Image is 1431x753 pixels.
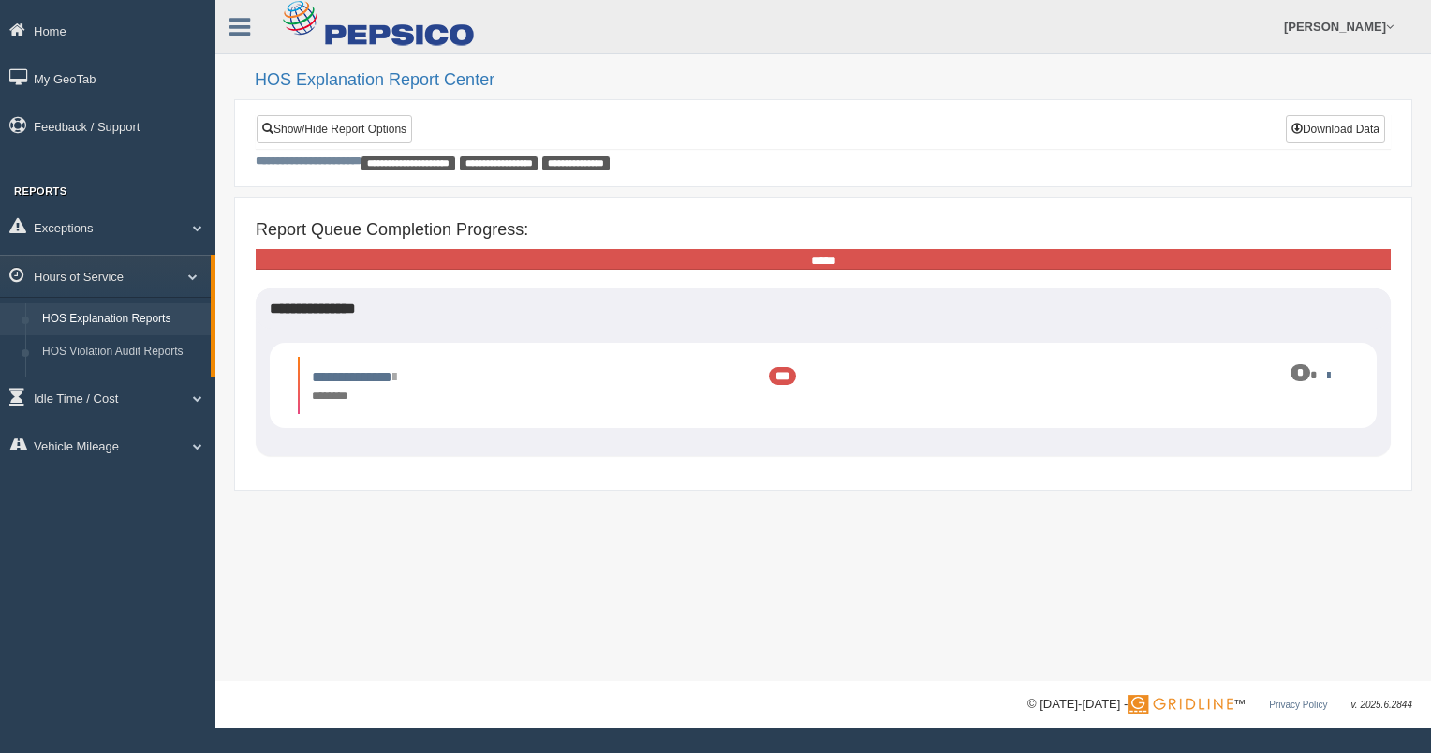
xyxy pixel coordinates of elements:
li: Expand [298,357,1349,414]
button: Download Data [1286,115,1385,143]
span: v. 2025.6.2844 [1351,700,1412,710]
h2: HOS Explanation Report Center [255,71,1412,90]
img: Gridline [1128,695,1233,714]
a: Show/Hide Report Options [257,115,412,143]
a: HOS Explanation Reports [34,303,211,336]
h4: Report Queue Completion Progress: [256,221,1391,240]
a: Privacy Policy [1269,700,1327,710]
div: © [DATE]-[DATE] - ™ [1027,695,1412,715]
a: HOS Violation Audit Reports [34,335,211,369]
a: HOS Violations [34,369,211,403]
